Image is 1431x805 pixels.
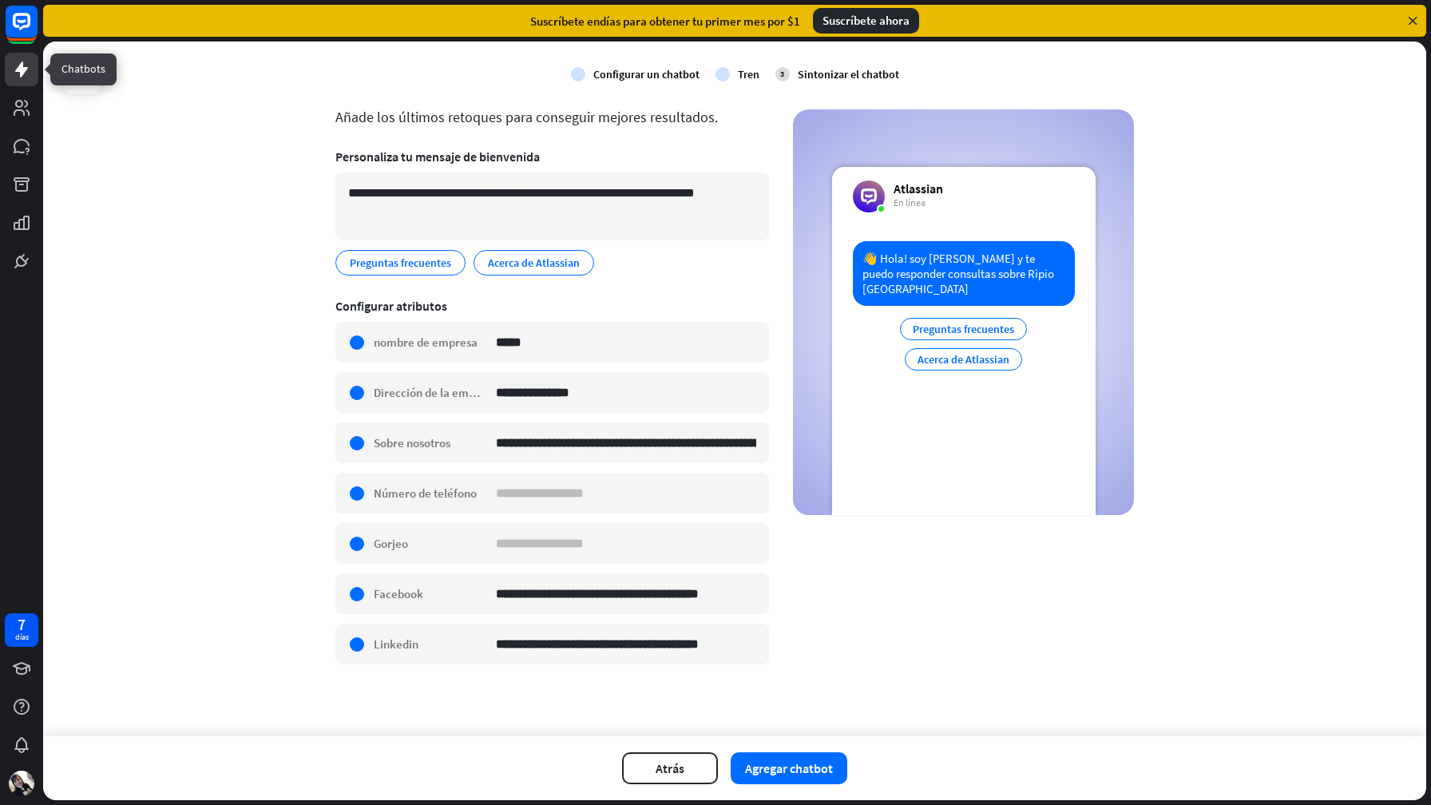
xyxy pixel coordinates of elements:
span: Acerca de Atlassian [486,254,581,272]
button: Abrir el widget de chat LiveChat [13,6,61,54]
font: Atlassian [894,180,943,196]
font: En línea [894,196,926,208]
font: Configurar atributos [335,298,447,314]
font: Tren [738,67,759,81]
font: días [15,632,29,642]
button: Agregar chatbot [731,752,847,784]
font: Agregar chatbot [745,760,833,776]
button: Atrás [622,752,718,784]
div: 👋 Hola! soy [PERSON_NAME] y te puedo responder consultas sobre Ripio [GEOGRAPHIC_DATA] [853,241,1075,306]
font: Configurar un chatbot [593,67,700,81]
font: Preguntas frecuentes [350,256,451,270]
font: Preguntas frecuentes [913,322,1014,336]
font: Atrás [656,760,684,776]
span: Preguntas frecuentes [348,254,453,272]
font: Suscríbete en [530,14,600,29]
font: Acerca de Atlassian [488,256,580,270]
font: 3 [780,69,784,79]
font: Añade los últimos retoques para conseguir mejores resultados. [335,108,718,126]
font: Acerca de Atlassian [918,352,1009,367]
a: 7 días [5,613,38,647]
font: días para obtener tu primer mes por $1 [600,14,800,29]
font: Personaliza tu mensaje de bienvenida [335,149,540,165]
font: Sintonizar el chatbot [798,67,899,81]
font: 7 [18,614,26,634]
